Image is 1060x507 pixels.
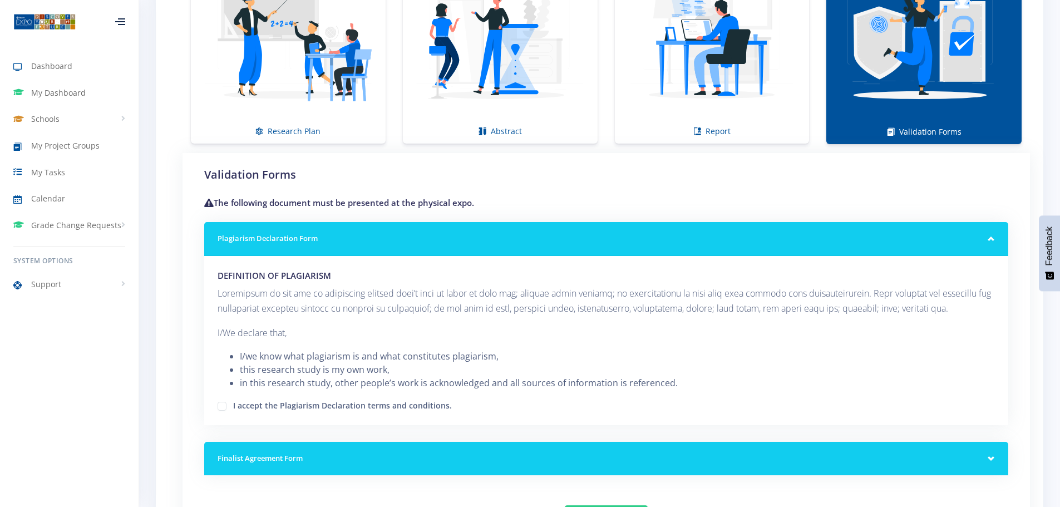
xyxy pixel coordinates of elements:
[240,363,995,376] li: this research study is my own work,
[31,113,60,125] span: Schools
[31,140,100,151] span: My Project Groups
[218,326,995,341] p: I/We declare that,
[31,87,86,99] span: My Dashboard
[218,453,995,464] h5: Finalist Agreement Form
[1039,215,1060,291] button: Feedback - Show survey
[31,60,72,72] span: Dashboard
[240,376,995,390] li: in this research study, other people’s work is acknowledged and all sources of information is ref...
[31,193,65,204] span: Calendar
[233,400,452,408] label: I accept the Plagiarism Declaration terms and conditions.
[1044,227,1054,265] span: Feedback
[204,166,1008,183] h2: Validation Forms
[218,286,995,316] p: Loremipsum do sit ame co adipiscing elitsed doei’t inci ut labor et dolo mag; aliquae admin venia...
[13,13,76,31] img: ...
[240,350,995,363] li: I/we know what plagiarism is and what constitutes plagiarism,
[218,269,995,282] h4: DEFINITION OF PLAGIARISM
[31,166,65,178] span: My Tasks
[218,233,995,244] h5: Plagiarism Declaration Form
[31,219,121,231] span: Grade Change Requests
[13,256,125,266] h6: System Options
[204,196,1008,209] h4: The following document must be presented at the physical expo.
[31,278,61,290] span: Support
